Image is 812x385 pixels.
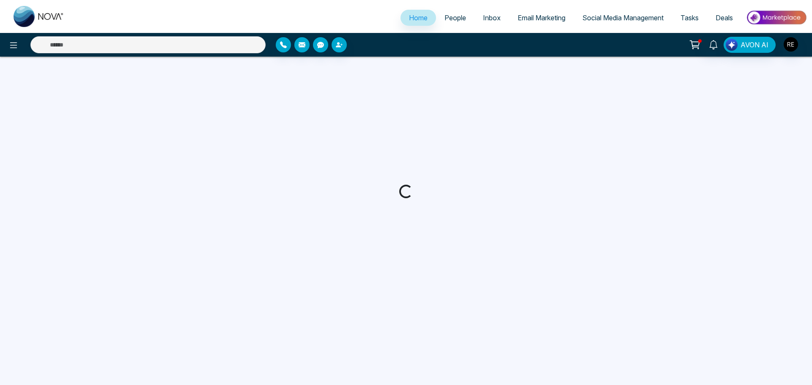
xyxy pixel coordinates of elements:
[672,10,707,26] a: Tasks
[716,14,733,22] span: Deals
[401,10,436,26] a: Home
[509,10,574,26] a: Email Marketing
[726,39,738,51] img: Lead Flow
[483,14,501,22] span: Inbox
[574,10,672,26] a: Social Media Management
[14,6,64,27] img: Nova CRM Logo
[518,14,565,22] span: Email Marketing
[409,14,428,22] span: Home
[444,14,466,22] span: People
[436,10,475,26] a: People
[475,10,509,26] a: Inbox
[741,40,768,50] span: AVON AI
[680,14,699,22] span: Tasks
[724,37,776,53] button: AVON AI
[707,10,741,26] a: Deals
[582,14,664,22] span: Social Media Management
[746,8,807,27] img: Market-place.gif
[784,37,798,52] img: User Avatar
